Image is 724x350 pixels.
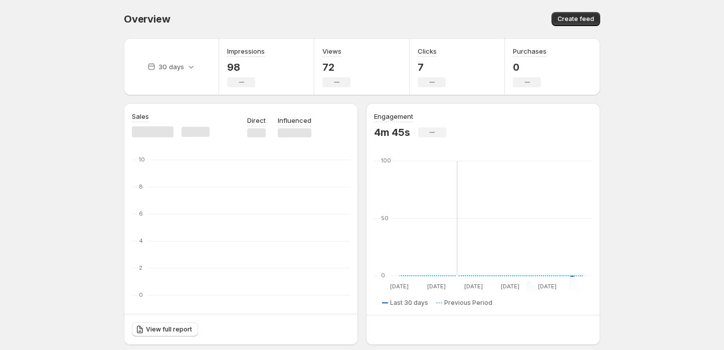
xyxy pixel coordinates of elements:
text: 2 [139,264,142,271]
span: Previous Period [444,299,492,307]
text: 10 [139,156,145,163]
p: 98 [227,61,265,73]
text: 8 [139,183,143,190]
h3: Sales [132,111,149,121]
button: Create feed [552,12,600,26]
h3: Engagement [374,111,413,121]
span: Create feed [558,15,594,23]
p: 0 [513,61,547,73]
span: Last 30 days [390,299,428,307]
p: 30 days [158,62,184,72]
text: 0 [381,272,385,279]
text: [DATE] [390,283,409,290]
h3: Clicks [418,46,437,56]
text: [DATE] [538,283,557,290]
p: Influenced [278,115,311,125]
h3: Purchases [513,46,547,56]
text: [DATE] [464,283,483,290]
text: 50 [381,215,389,222]
p: Direct [247,115,266,125]
h3: Impressions [227,46,265,56]
text: [DATE] [501,283,519,290]
text: 6 [139,210,143,217]
p: 7 [418,61,446,73]
span: Overview [124,13,170,25]
text: 4 [139,237,143,244]
text: 0 [139,291,143,298]
p: 72 [322,61,350,73]
p: 4m 45s [374,126,410,138]
text: 100 [381,157,391,164]
span: View full report [146,325,192,333]
text: [DATE] [427,283,446,290]
h3: Views [322,46,341,56]
a: View full report [132,322,198,336]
